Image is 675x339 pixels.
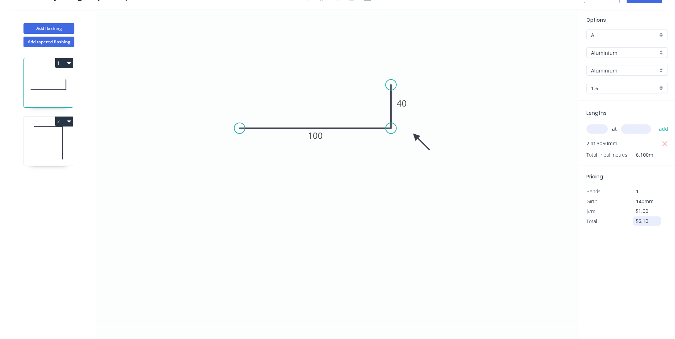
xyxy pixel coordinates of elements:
input: Thickness [591,85,658,92]
span: Options [586,16,606,23]
button: Add tapered flashing [23,37,74,47]
input: Colour [591,67,658,74]
span: Pricing [586,173,603,180]
span: Lengths [586,109,607,117]
span: 1 [636,188,639,195]
span: at [612,124,617,134]
tspan: 100 [308,130,323,141]
input: Material [591,49,658,56]
button: 2 [55,117,73,127]
button: add [655,123,672,135]
span: Total lineal metres [586,150,627,160]
span: $/m [586,208,595,215]
svg: 0 [96,9,579,326]
button: 1 [55,58,73,68]
button: Add flashing [23,23,74,34]
tspan: 40 [397,97,407,109]
input: Price level [591,31,658,39]
span: 140mm [636,198,654,205]
span: Total [586,218,597,225]
span: 6.100m [627,150,653,160]
span: Bends [586,188,601,195]
span: Girth [586,198,597,205]
span: 2 at 3050mm [586,139,617,149]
